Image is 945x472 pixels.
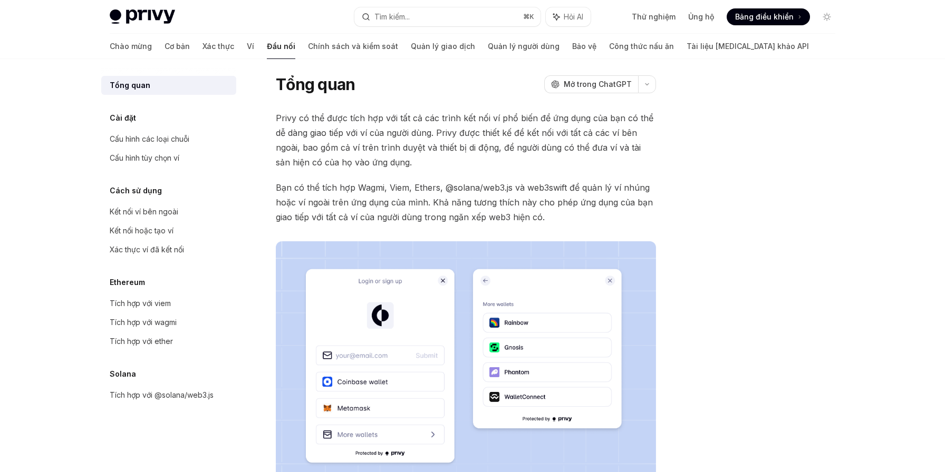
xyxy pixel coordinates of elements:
a: Tích hợp với wagmi [101,313,236,332]
a: Xác thực ví đã kết nối [101,240,236,259]
a: Cấu hình các loại chuỗi [101,130,236,149]
a: Chào mừng [110,34,152,59]
font: Chào mừng [110,42,152,51]
a: Thử nghiệm [632,12,676,22]
font: Đầu nối [267,42,295,51]
font: Công thức nấu ăn [609,42,674,51]
a: Ví [247,34,254,59]
font: Privy có thể được tích hợp với tất cả các trình kết nối ví phổ biến để ứng dụng của bạn có thể dễ... [276,113,653,168]
a: Chính sách và kiểm soát [308,34,398,59]
a: Tài liệu [MEDICAL_DATA] khảo API [687,34,809,59]
img: logo sáng [110,9,175,24]
font: Bảo vệ [572,42,596,51]
a: Công thức nấu ăn [609,34,674,59]
a: Kết nối ví bên ngoài [101,202,236,221]
font: Tích hợp với ether [110,337,173,346]
font: Tích hợp với wagmi [110,318,177,327]
a: Bảo vệ [572,34,596,59]
font: Tài liệu [MEDICAL_DATA] khảo API [687,42,809,51]
font: Solana [110,369,136,378]
a: Quản lý giao dịch [411,34,475,59]
a: Cấu hình tùy chọn ví [101,149,236,168]
font: Xác thực ví đã kết nối [110,245,184,254]
a: Tích hợp với viem [101,294,236,313]
button: Chuyển đổi chế độ tối [818,8,835,25]
font: ⌘ [523,13,529,21]
a: Cơ bản [165,34,190,59]
font: Hỏi AI [564,12,583,21]
font: Bạn có thể tích hợp Wagmi, Viem, Ethers, @solana/web3.js và web3swift để quản lý ví nhúng hoặc ví... [276,182,653,222]
a: Tổng quan [101,76,236,95]
font: Mở trong ChatGPT [564,80,632,88]
button: Hỏi AI [546,7,591,26]
font: Kết nối ví bên ngoài [110,207,178,216]
a: Kết nối hoặc tạo ví [101,221,236,240]
font: Cấu hình tùy chọn ví [110,153,179,162]
font: Tổng quan [110,81,150,90]
font: Cơ bản [165,42,190,51]
font: Quản lý người dùng [488,42,560,51]
a: Tích hợp với ether [101,332,236,351]
font: Ethereum [110,278,145,287]
button: Mở trong ChatGPT [544,75,638,93]
font: Ví [247,42,254,51]
font: Chính sách và kiểm soát [308,42,398,51]
font: K [529,13,534,21]
a: Tích hợp với @solana/web3.js [101,386,236,405]
font: Cấu hình các loại chuỗi [110,134,189,143]
font: Cách sử dụng [110,186,162,195]
a: Bảng điều khiển [727,8,810,25]
font: Xác thực [202,42,234,51]
font: Ủng hộ [688,12,714,21]
button: Tìm kiếm...⌘K [354,7,541,26]
font: Tìm kiếm... [374,12,410,21]
a: Xác thực [202,34,234,59]
font: Tổng quan [276,75,355,94]
a: Đầu nối [267,34,295,59]
font: Bảng điều khiển [735,12,794,21]
a: Quản lý người dùng [488,34,560,59]
font: Cài đặt [110,113,136,122]
a: Ủng hộ [688,12,714,22]
font: Tích hợp với @solana/web3.js [110,390,214,399]
font: Kết nối hoặc tạo ví [110,226,173,235]
font: Quản lý giao dịch [411,42,475,51]
font: Thử nghiệm [632,12,676,21]
font: Tích hợp với viem [110,299,171,308]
